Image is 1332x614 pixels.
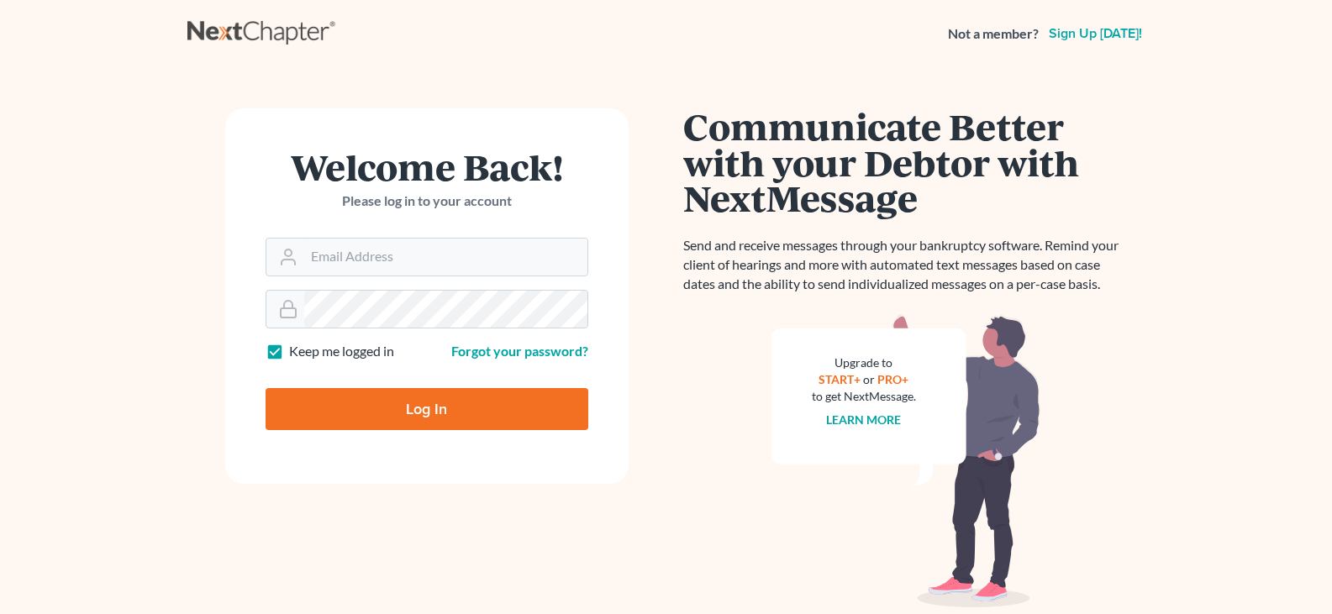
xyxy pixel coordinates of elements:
[819,372,861,386] a: START+
[683,108,1129,216] h1: Communicate Better with your Debtor with NextMessage
[304,239,587,276] input: Email Address
[266,149,588,185] h1: Welcome Back!
[812,388,916,405] div: to get NextMessage.
[826,412,901,427] a: Learn more
[451,343,588,359] a: Forgot your password?
[948,24,1039,44] strong: Not a member?
[1045,27,1145,40] a: Sign up [DATE]!
[812,354,916,371] div: Upgrade to
[771,314,1040,608] img: nextmessage_bg-59042aed3d76b12b5cd301f8e5b87938c9018125f34e5fa2b7a6b67550977c72.svg
[266,388,588,430] input: Log In
[289,342,394,361] label: Keep me logged in
[863,372,875,386] span: or
[683,236,1129,294] p: Send and receive messages through your bankruptcy software. Remind your client of hearings and mo...
[266,192,588,211] p: Please log in to your account
[877,372,908,386] a: PRO+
